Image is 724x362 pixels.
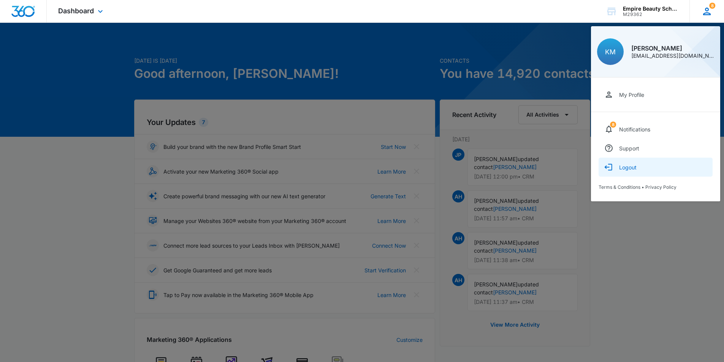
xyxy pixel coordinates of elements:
a: Terms & Conditions [599,184,640,190]
a: Privacy Policy [645,184,676,190]
div: Logout [619,164,637,171]
div: Support [619,145,639,152]
a: My Profile [599,85,713,104]
div: [PERSON_NAME] [631,45,714,51]
span: 8 [610,122,616,128]
div: notifications count [610,122,616,128]
div: account name [623,6,678,12]
a: Support [599,139,713,158]
span: 8 [709,3,715,9]
a: notifications countNotifications [599,120,713,139]
span: KM [605,48,616,56]
div: account id [623,12,678,17]
div: • [599,184,713,190]
div: notifications count [709,3,715,9]
div: My Profile [619,92,644,98]
div: [EMAIL_ADDRESS][DOMAIN_NAME] [631,53,714,58]
div: Notifications [619,126,650,133]
button: Logout [599,158,713,177]
span: Dashboard [58,7,94,15]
